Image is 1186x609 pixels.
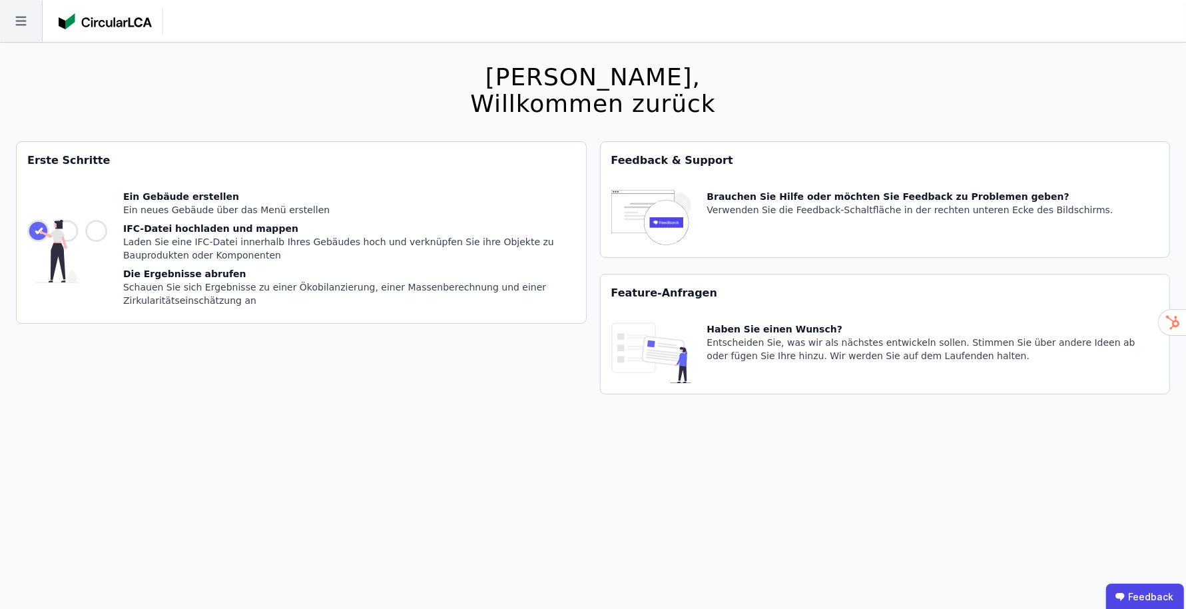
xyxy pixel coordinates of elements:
img: feature_request_tile-UiXE1qGU.svg [611,322,691,383]
div: [PERSON_NAME], [470,64,715,91]
img: Concular [59,13,152,29]
div: Feature-Anfragen [601,275,1170,312]
div: Verwenden Sie die Feedback-Schaltfläche in der rechten unteren Ecke des Bildschirms. [707,203,1113,217]
div: Haben Sie einen Wunsch? [707,322,1159,336]
div: Entscheiden Sie, was wir als nächstes entwickeln sollen. Stimmen Sie über andere Ideen ab oder fü... [707,336,1159,362]
img: feedback-icon-HCTs5lye.svg [611,190,691,247]
div: Laden Sie eine IFC-Datei innerhalb Ihres Gebäudes hoch und verknüpfen Sie ihre Objekte zu Bauprod... [123,235,575,262]
div: Schauen Sie sich Ergebnisse zu einer Ökobilanzierung, einer Massenberechnung und einer Zirkularit... [123,281,575,307]
div: Ein Gebäude erstellen [123,190,575,203]
div: Ein neues Gebäude über das Menü erstellen [123,203,575,217]
div: Feedback & Support [601,142,1170,179]
div: Die Ergebnisse abrufen [123,267,575,281]
div: Erste Schritte [17,142,586,179]
img: getting_started_tile-DrF_GRSv.svg [27,190,107,312]
div: Willkommen zurück [470,91,715,117]
div: IFC-Datei hochladen und mappen [123,222,575,235]
div: Brauchen Sie Hilfe oder möchten Sie Feedback zu Problemen geben? [707,190,1113,203]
